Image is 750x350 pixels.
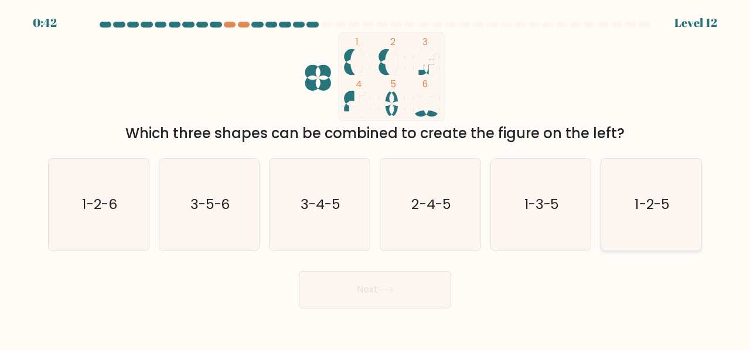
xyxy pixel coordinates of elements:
text: 2-4-5 [411,194,451,214]
tspan: 5 [390,78,396,90]
text: 3-4-5 [301,194,340,214]
tspan: 3 [422,36,428,48]
tspan: 2 [390,36,396,48]
tspan: 4 [356,78,362,90]
div: Level 12 [674,14,717,32]
div: 0:42 [33,14,57,32]
tspan: 6 [422,78,428,90]
button: Next [299,271,451,308]
text: 1-2-6 [82,194,117,214]
div: Which three shapes can be combined to create the figure on the left? [55,123,695,144]
tspan: 1 [356,36,359,48]
text: 3-5-6 [190,194,230,214]
text: 1-2-5 [635,194,670,214]
text: 1-3-5 [524,194,560,214]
